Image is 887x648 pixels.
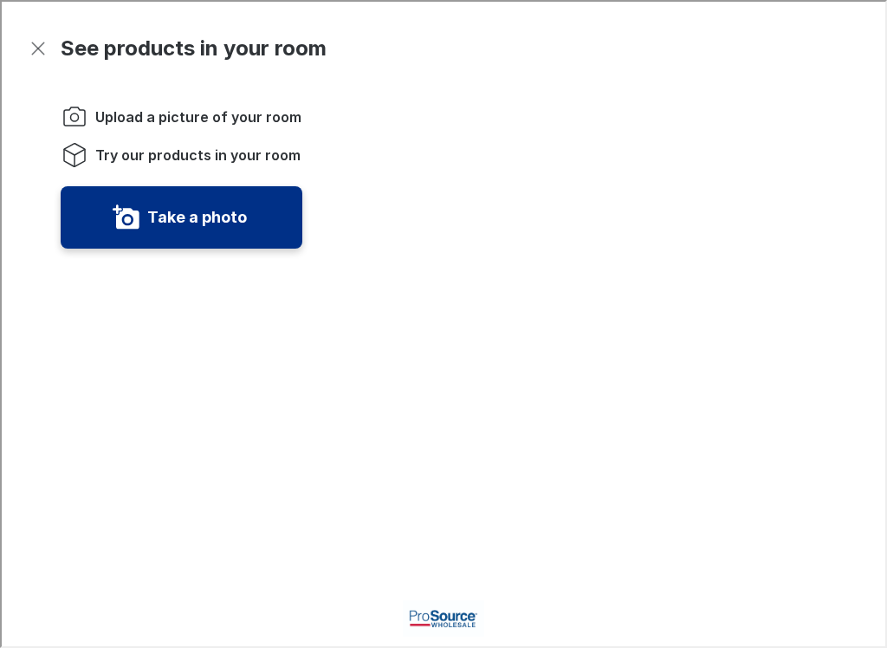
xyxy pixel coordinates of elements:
[386,108,825,547] video: You will be able to see the selected and other products in your room.
[59,101,301,167] ol: Instructions
[21,31,52,62] button: Exit visualizer
[146,202,245,230] label: Take a photo
[94,144,299,163] span: Try our products in your room
[59,185,301,247] button: Upload a picture of your room
[94,106,300,125] span: Upload a picture of your room
[372,599,511,635] img: ProSource of Roanoke logo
